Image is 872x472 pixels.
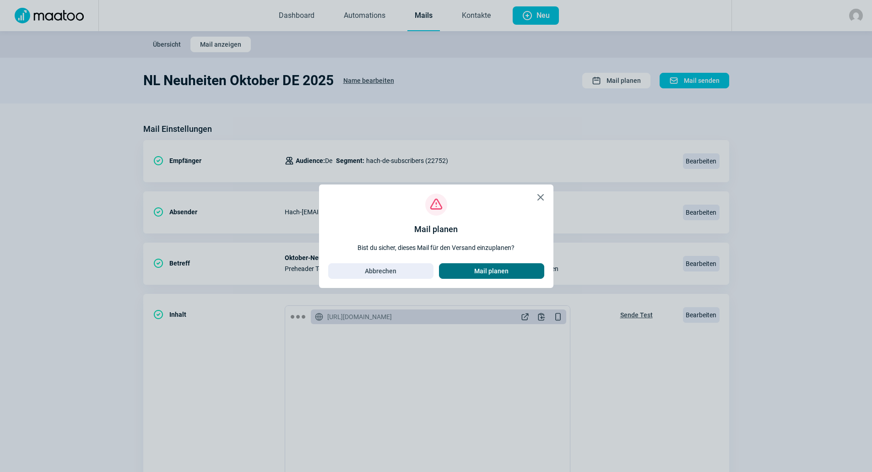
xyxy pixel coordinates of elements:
span: Mail planen [474,264,509,278]
div: Bist du sicher, dieses Mail für den Versand einzuplanen? [357,243,515,252]
span: Abbrechen [365,264,396,278]
div: Mail planen [414,223,458,236]
button: Mail planen [439,263,544,279]
button: Abbrechen [328,263,433,279]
